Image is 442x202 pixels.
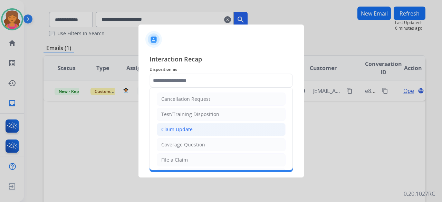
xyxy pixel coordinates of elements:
[161,111,219,118] div: Test/Training Disposition
[404,190,435,198] p: 0.20.1027RC
[161,126,193,133] div: Claim Update
[161,141,205,148] div: Coverage Question
[161,96,210,103] div: Cancellation Request
[161,156,188,163] div: File a Claim
[145,31,162,48] img: contactIcon
[150,54,293,65] span: Interaction Recap
[150,65,293,74] span: Disposition as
